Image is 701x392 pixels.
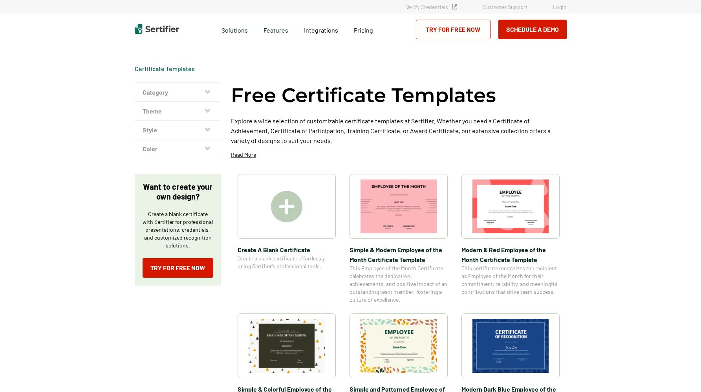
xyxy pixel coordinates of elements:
[483,4,527,10] a: Customer Support
[361,180,437,233] img: Simple & Modern Employee of the Month Certificate Template
[452,4,457,9] img: Verified
[135,24,179,34] img: Sertifier | Digital Credentialing Platform
[221,24,248,34] span: Solutions
[304,26,338,34] span: Integrations
[143,210,213,249] p: Create a blank certificate with Sertifier for professional presentations, credentials, and custom...
[143,258,213,278] a: Try for Free Now
[472,180,549,233] img: Modern & Red Employee of the Month Certificate Template
[416,20,491,39] a: Try for Free Now
[135,83,221,102] button: Category
[238,245,336,255] span: Create A Blank Certificate
[135,65,195,72] a: Certificate Templates
[135,102,221,121] button: Theme
[472,319,549,373] img: Modern Dark Blue Employee of the Month Certificate Template
[271,191,302,222] img: Create A Blank Certificate
[461,174,560,304] a: Modern & Red Employee of the Month Certificate TemplateModern & Red Employee of the Month Certifi...
[350,264,448,304] span: This Employee of the Month Certificate celebrates the dedication, achievements, and positive impa...
[231,151,256,159] p: Read More
[354,24,373,34] a: Pricing
[135,121,221,139] button: Style
[361,319,437,373] img: Simple and Patterned Employee of the Month Certificate Template
[461,264,560,296] span: This certificate recognizes the recipient as Employee of the Month for their commitment, reliabil...
[135,139,221,158] button: Color
[304,24,338,34] a: Integrations
[231,116,567,145] p: Explore a wide selection of customizable certificate templates at Sertifier. Whether you need a C...
[135,65,195,73] div: Breadcrumb
[264,24,288,34] span: Features
[135,65,195,73] span: Certificate Templates
[553,4,567,10] a: Login
[406,4,457,10] a: Verify Credentials
[350,245,448,264] span: Simple & Modern Employee of the Month Certificate Template
[354,26,373,34] span: Pricing
[143,182,213,201] p: Want to create your own design?
[238,255,336,270] span: Create a blank certificate effortlessly using Sertifier’s professional tools.
[350,174,448,304] a: Simple & Modern Employee of the Month Certificate TemplateSimple & Modern Employee of the Month C...
[231,82,496,108] h1: Free Certificate Templates
[461,245,560,264] span: Modern & Red Employee of the Month Certificate Template
[249,319,325,373] img: Simple & Colorful Employee of the Month Certificate Template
